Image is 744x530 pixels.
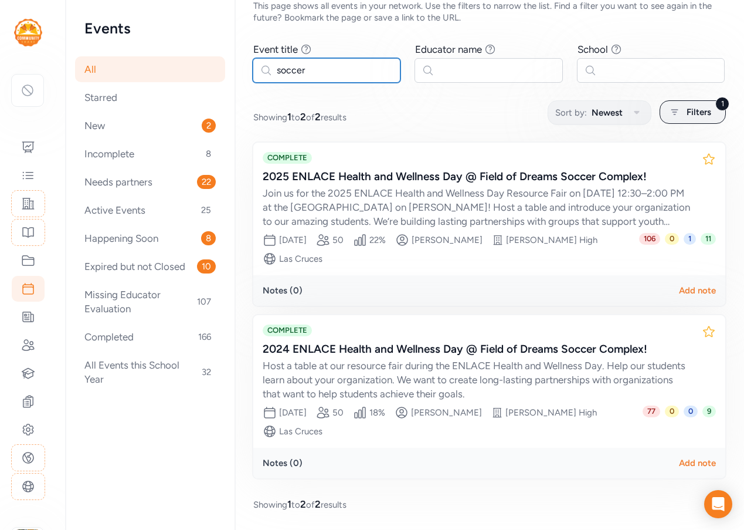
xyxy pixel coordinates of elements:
[687,105,711,119] span: Filters
[679,457,716,469] div: Add note
[555,106,587,120] span: Sort by:
[279,253,322,265] div: Las Cruces
[197,175,216,189] span: 22
[315,498,321,510] span: 2
[263,152,312,164] span: COMPLETE
[263,168,692,185] div: 2025 ENLACE Health and Wellness Day @ Field of Dreams Soccer Complex!
[263,457,303,469] div: Notes ( 0 )
[300,498,306,510] span: 2
[75,324,225,350] div: Completed
[332,234,344,246] span: 50
[263,359,692,401] div: Host a table at our resource fair during the ENLACE Health and Wellness Day. Help our students le...
[505,407,597,418] div: [PERSON_NAME] High
[192,295,216,309] span: 107
[506,234,597,246] div: [PERSON_NAME] High
[75,141,225,167] div: Incomplete
[643,406,660,417] span: 77
[75,169,225,195] div: Needs partners
[332,407,344,418] span: 50
[411,407,482,418] div: [PERSON_NAME]
[287,111,291,123] span: 1
[196,203,216,217] span: 25
[263,285,303,296] div: Notes ( 0 )
[665,233,679,245] span: 0
[369,234,386,246] span: 22 %
[75,352,225,392] div: All Events this School Year
[415,42,482,56] div: Educator name
[679,285,716,296] div: Add note
[75,254,225,279] div: Expired but not Closed
[665,406,679,417] span: 0
[263,325,312,336] span: COMPLETE
[75,85,225,110] div: Starred
[75,282,225,322] div: Missing Educator Evaluation
[577,42,608,56] div: School
[548,100,651,125] button: Sort by:Newest
[279,407,307,418] div: [DATE]
[75,197,225,223] div: Active Events
[253,497,346,511] span: Showing to of results
[14,19,42,46] img: logo
[197,259,216,274] span: 10
[701,233,716,245] span: 11
[315,111,321,123] span: 2
[75,113,225,139] div: New
[684,406,698,417] span: 0
[412,234,483,246] div: [PERSON_NAME]
[202,119,216,133] span: 2
[197,365,216,379] span: 32
[287,498,291,510] span: 1
[704,490,732,518] div: Open Intercom Messenger
[253,42,298,56] div: Event title
[75,225,225,251] div: Happening Soon
[702,406,716,417] span: 9
[715,97,729,111] div: 1
[201,231,216,245] span: 8
[75,56,225,82] div: All
[84,19,216,38] h2: Events
[263,341,692,357] div: 2024 ENLACE Health and Wellness Day @ Field of Dreams Soccer Complex!
[279,234,307,246] div: [DATE]
[263,186,692,228] div: Join us for the 2025 ENLACE Health and Wellness Day Resource Fair on [DATE] 12:30–2:00 PM at the ...
[684,233,696,245] span: 1
[253,110,346,124] span: Showing to of results
[592,106,623,120] span: Newest
[300,111,306,123] span: 2
[201,147,216,161] span: 8
[369,407,385,418] span: 18 %
[193,330,216,344] span: 166
[639,233,660,245] span: 106
[279,426,322,437] div: Las Cruces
